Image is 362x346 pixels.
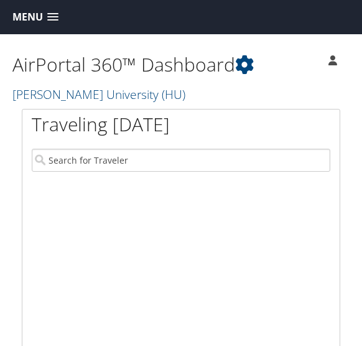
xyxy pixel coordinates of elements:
a: [PERSON_NAME] University (HU) [12,86,188,103]
a: Menu [6,7,65,27]
h1: AirPortal 360™ Dashboard [12,52,266,78]
span: Menu [12,11,43,23]
h1: Traveling [DATE] [32,111,170,138]
input: Search for Traveler [32,149,330,172]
